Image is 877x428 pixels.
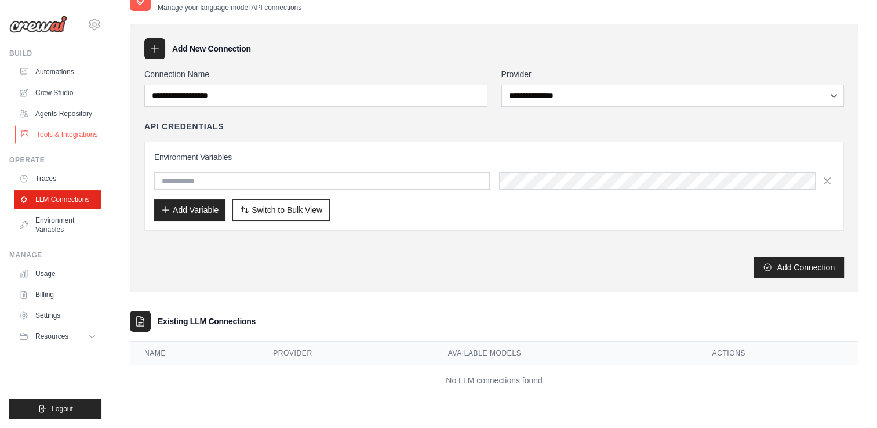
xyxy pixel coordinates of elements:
span: Logout [52,404,73,414]
h3: Environment Variables [154,151,834,163]
div: Build [9,49,101,58]
th: Name [130,342,259,365]
h3: Existing LLM Connections [158,315,256,327]
a: Automations [14,63,101,81]
th: Actions [698,342,858,365]
button: Switch to Bulk View [232,199,330,221]
h4: API Credentials [144,121,224,132]
a: Environment Variables [14,211,101,239]
span: Resources [35,332,68,341]
span: Switch to Bulk View [252,204,322,216]
h3: Add New Connection [172,43,251,55]
a: Tools & Integrations [15,125,103,144]
th: Provider [259,342,434,365]
button: Resources [14,327,101,346]
a: Agents Repository [14,104,101,123]
th: Available Models [434,342,698,365]
button: Add Connection [754,257,844,278]
button: Logout [9,399,101,419]
a: Billing [14,285,101,304]
label: Provider [501,68,845,80]
a: Settings [14,306,101,325]
a: Crew Studio [14,84,101,102]
button: Add Variable [154,199,225,221]
img: Logo [9,16,67,33]
label: Connection Name [144,68,487,80]
div: Operate [9,155,101,165]
td: No LLM connections found [130,365,858,396]
a: Traces [14,169,101,188]
p: Manage your language model API connections [158,3,301,12]
a: Usage [14,264,101,283]
a: LLM Connections [14,190,101,209]
div: Manage [9,251,101,260]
